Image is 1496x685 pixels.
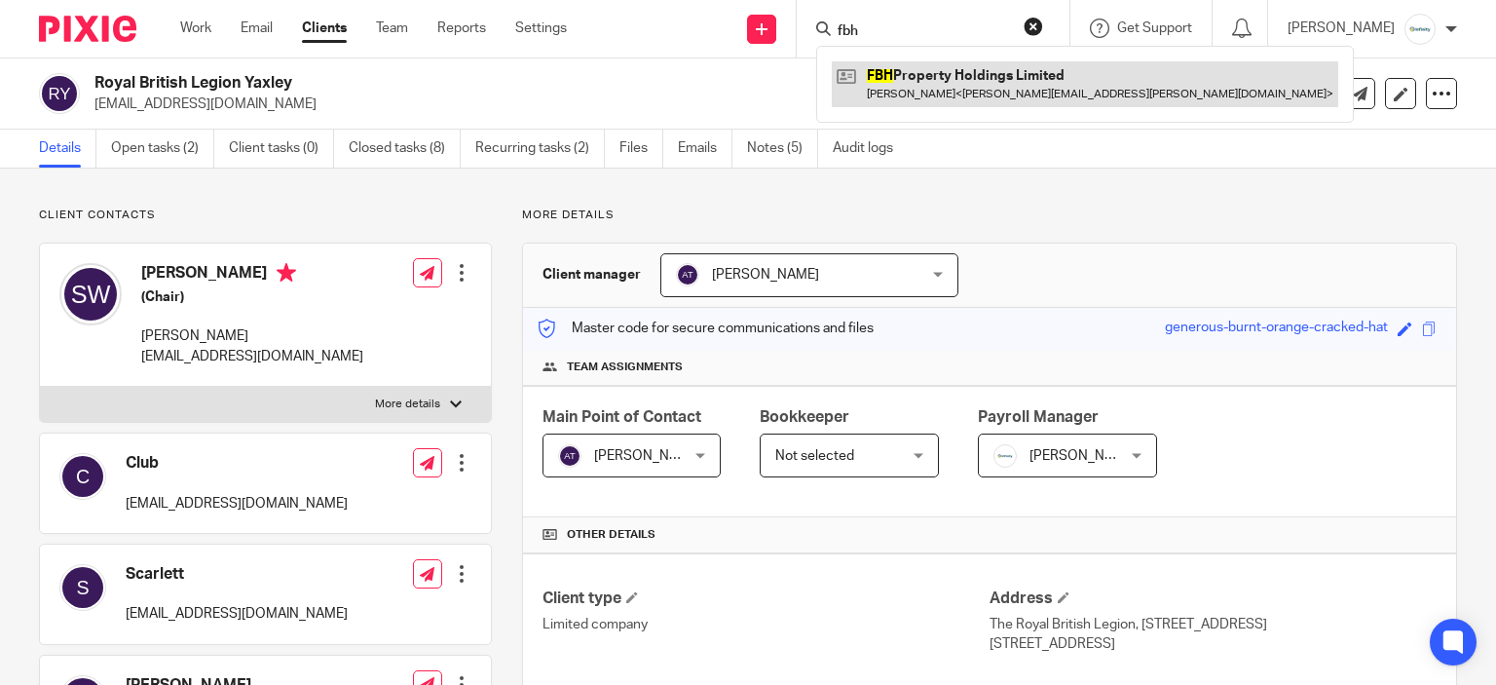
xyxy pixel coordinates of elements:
span: [PERSON_NAME] [594,449,701,463]
span: Bookkeeper [760,409,849,425]
h2: Royal British Legion Yaxley [94,73,973,94]
h3: Client manager [542,265,641,285]
img: svg%3E [676,263,699,286]
h4: [PERSON_NAME] [141,263,363,287]
h4: Client type [542,589,990,609]
img: Infinity%20Logo%20with%20Whitespace%20.png [1404,14,1436,45]
img: Infinity%20Logo%20with%20Whitespace%20.png [993,444,1017,468]
p: [EMAIL_ADDRESS][DOMAIN_NAME] [126,494,348,514]
img: svg%3E [558,444,581,468]
a: Settings [515,19,567,38]
a: Client tasks (0) [229,130,334,168]
img: svg%3E [59,564,106,611]
p: [STREET_ADDRESS] [990,634,1437,654]
p: [PERSON_NAME] [1288,19,1395,38]
p: [EMAIL_ADDRESS][DOMAIN_NAME] [141,347,363,366]
a: Recurring tasks (2) [475,130,605,168]
a: Files [619,130,663,168]
span: Other details [567,527,655,543]
a: Open tasks (2) [111,130,214,168]
p: More details [375,397,440,412]
a: Team [376,19,408,38]
i: Primary [277,263,296,283]
h4: Club [126,453,348,474]
h4: Scarlett [126,564,348,585]
a: Email [241,19,273,38]
p: [PERSON_NAME] [141,326,363,346]
a: Audit logs [833,130,908,168]
img: Pixie [39,16,136,42]
div: generous-burnt-orange-cracked-hat [1165,318,1388,340]
a: Notes (5) [747,130,818,168]
a: Emails [678,130,732,168]
input: Search [836,23,1011,41]
span: Main Point of Contact [542,409,701,425]
button: Clear [1024,17,1043,36]
img: svg%3E [39,73,80,114]
p: The Royal British Legion, [STREET_ADDRESS] [990,615,1437,634]
span: [PERSON_NAME] [1029,449,1137,463]
h5: (Chair) [141,287,363,307]
span: Team assignments [567,360,683,375]
p: [EMAIL_ADDRESS][DOMAIN_NAME] [94,95,1192,114]
a: Clients [302,19,347,38]
img: svg%3E [59,263,122,325]
span: Payroll Manager [978,409,1099,425]
span: Get Support [1117,21,1192,35]
a: Details [39,130,96,168]
p: Master code for secure communications and files [538,319,874,338]
p: Limited company [542,615,990,634]
p: More details [522,208,1457,223]
span: [PERSON_NAME] [712,268,819,282]
a: Reports [437,19,486,38]
h4: Address [990,589,1437,609]
span: Not selected [775,449,854,463]
p: Client contacts [39,208,492,223]
p: [EMAIL_ADDRESS][DOMAIN_NAME] [126,604,348,624]
img: svg%3E [59,453,106,500]
a: Closed tasks (8) [349,130,461,168]
a: Work [180,19,211,38]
